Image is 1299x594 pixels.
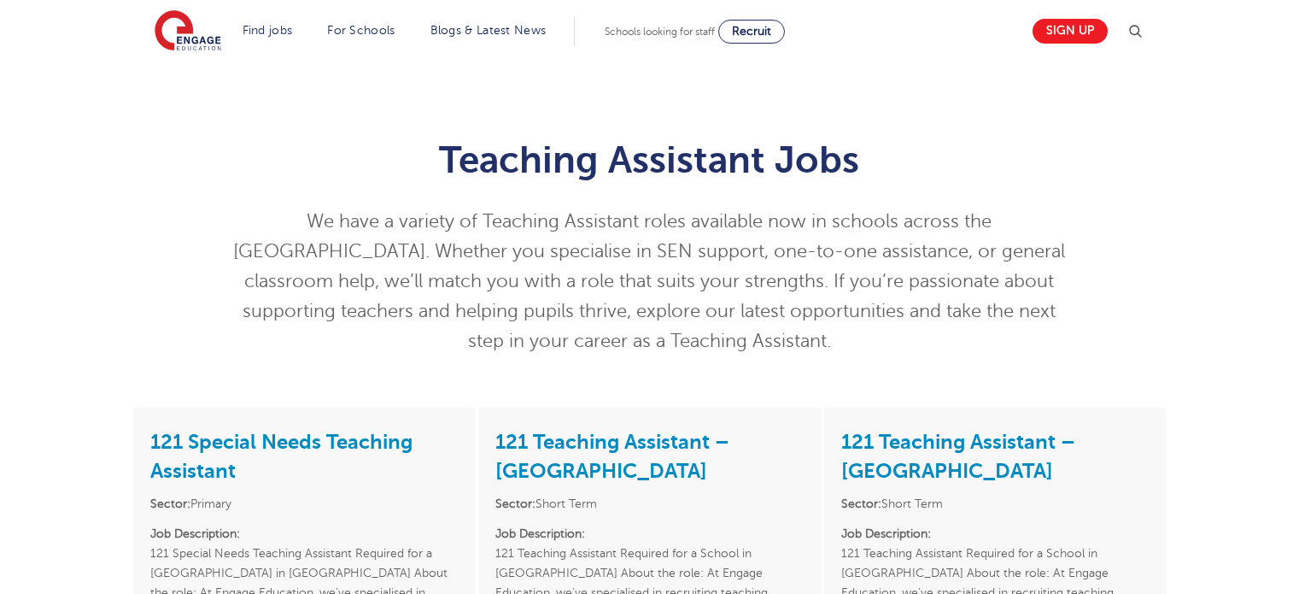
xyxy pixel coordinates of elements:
[150,430,413,483] a: 121 Special Needs Teaching Assistant
[495,497,535,510] strong: Sector:
[150,497,190,510] strong: Sector:
[1033,19,1108,44] a: Sign up
[732,25,771,38] span: Recruit
[841,527,931,540] strong: Job Description:
[495,494,803,514] li: Short Term
[605,26,715,38] span: Schools looking for staff
[243,24,293,37] a: Find jobs
[155,10,221,53] img: Engage Education
[841,430,1075,483] a: 121 Teaching Assistant – [GEOGRAPHIC_DATA]
[495,527,585,540] strong: Job Description:
[495,430,729,483] a: 121 Teaching Assistant – [GEOGRAPHIC_DATA]
[231,207,1068,356] p: We have a variety of Teaching Assistant roles available now in schools across the [GEOGRAPHIC_DAT...
[327,24,395,37] a: For Schools
[841,497,881,510] strong: Sector:
[718,20,785,44] a: Recruit
[150,494,458,514] li: Primary
[430,24,547,37] a: Blogs & Latest News
[231,138,1068,181] h1: Teaching Assistant Jobs
[841,494,1149,514] li: Short Term
[150,527,240,540] strong: Job Description:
